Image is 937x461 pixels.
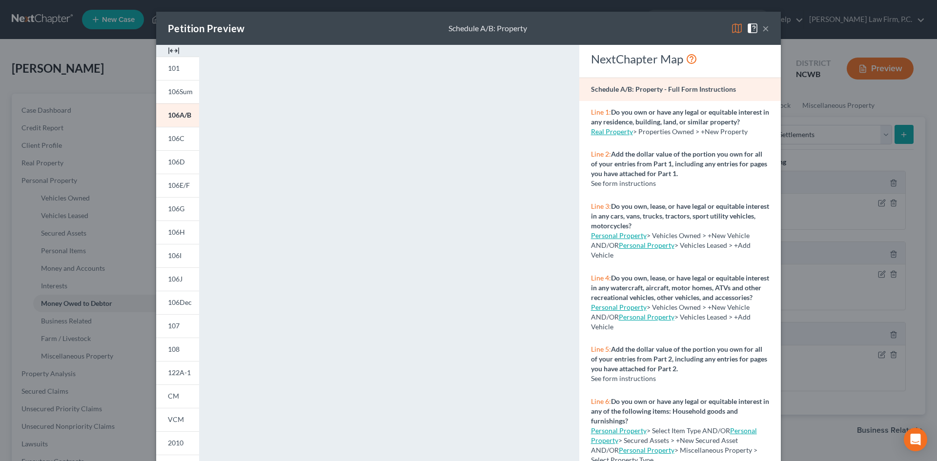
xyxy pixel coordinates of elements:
a: Real Property [591,127,633,136]
strong: Add the dollar value of the portion you own for all of your entries from Part 2, including any en... [591,345,767,373]
a: Personal Property [619,313,674,321]
a: 106H [156,220,199,244]
span: > Vehicles Owned > +New Vehicle AND/OR [591,231,750,249]
span: 106E/F [168,181,190,189]
a: 106C [156,127,199,150]
strong: Do you own or have any legal or equitable interest in any of the following items: Household goods... [591,397,769,425]
span: Line 6: [591,397,611,405]
span: 108 [168,345,180,353]
span: 106J [168,275,183,283]
a: 122A-1 [156,361,199,384]
strong: Add the dollar value of the portion you own for all of your entries from Part 1, including any en... [591,150,767,178]
div: NextChapter Map [591,51,769,67]
a: Personal Property [619,446,674,454]
span: Line 3: [591,202,611,210]
span: 106D [168,158,185,166]
img: expand-e0f6d898513216a626fdd78e52531dac95497ffd26381d4c15ee2fc46db09dca.svg [168,45,180,57]
span: 107 [168,321,180,330]
span: > Properties Owned > +New Property [633,127,748,136]
a: 106I [156,244,199,267]
a: 106Sum [156,80,199,103]
strong: Do you own or have any legal or equitable interest in any residence, building, land, or similar p... [591,108,769,126]
span: Line 5: [591,345,611,353]
strong: Do you own, lease, or have legal or equitable interest in any watercraft, aircraft, motor homes, ... [591,274,769,301]
span: > Vehicles Leased > +Add Vehicle [591,241,751,259]
a: Personal Property [591,426,757,444]
div: Open Intercom Messenger [904,428,927,451]
span: 106H [168,228,185,236]
span: > Select Item Type AND/OR [591,426,730,435]
strong: Schedule A/B: Property - Full Form Instructions [591,85,736,93]
span: > Secured Assets > +New Secured Asset AND/OR [591,426,757,454]
span: 2010 [168,439,183,447]
span: See form instructions [591,179,656,187]
span: 122A-1 [168,368,191,377]
span: 106A/B [168,111,191,119]
a: 106E/F [156,174,199,197]
a: 106D [156,150,199,174]
span: > Vehicles Leased > +Add Vehicle [591,313,751,331]
a: 106J [156,267,199,291]
span: See form instructions [591,374,656,382]
span: 106C [168,134,184,142]
button: × [762,22,769,34]
a: 107 [156,314,199,338]
div: Petition Preview [168,21,244,35]
a: Personal Property [619,241,674,249]
div: Schedule A/B: Property [448,23,527,34]
a: Personal Property [591,426,647,435]
span: 101 [168,64,180,72]
span: 106I [168,251,182,260]
span: Line 1: [591,108,611,116]
a: 2010 [156,431,199,455]
span: Line 2: [591,150,611,158]
img: help-close-5ba153eb36485ed6c1ea00a893f15db1cb9b99d6cae46e1a8edb6c62d00a1a76.svg [747,22,758,34]
span: VCM [168,415,184,423]
span: 106Sum [168,87,193,96]
span: Line 4: [591,274,611,282]
a: CM [156,384,199,408]
span: CM [168,392,179,400]
a: 106G [156,197,199,220]
a: 106A/B [156,103,199,127]
strong: Do you own, lease, or have legal or equitable interest in any cars, vans, trucks, tractors, sport... [591,202,769,230]
a: 108 [156,338,199,361]
a: Personal Property [591,303,647,311]
img: map-eea8200ae884c6f1103ae1953ef3d486a96c86aabb227e865a55264e3737af1f.svg [731,22,743,34]
span: 106G [168,204,184,213]
a: VCM [156,408,199,431]
span: 106Dec [168,298,192,306]
a: Personal Property [591,231,647,240]
a: 101 [156,57,199,80]
a: 106Dec [156,291,199,314]
span: > Vehicles Owned > +New Vehicle AND/OR [591,303,750,321]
